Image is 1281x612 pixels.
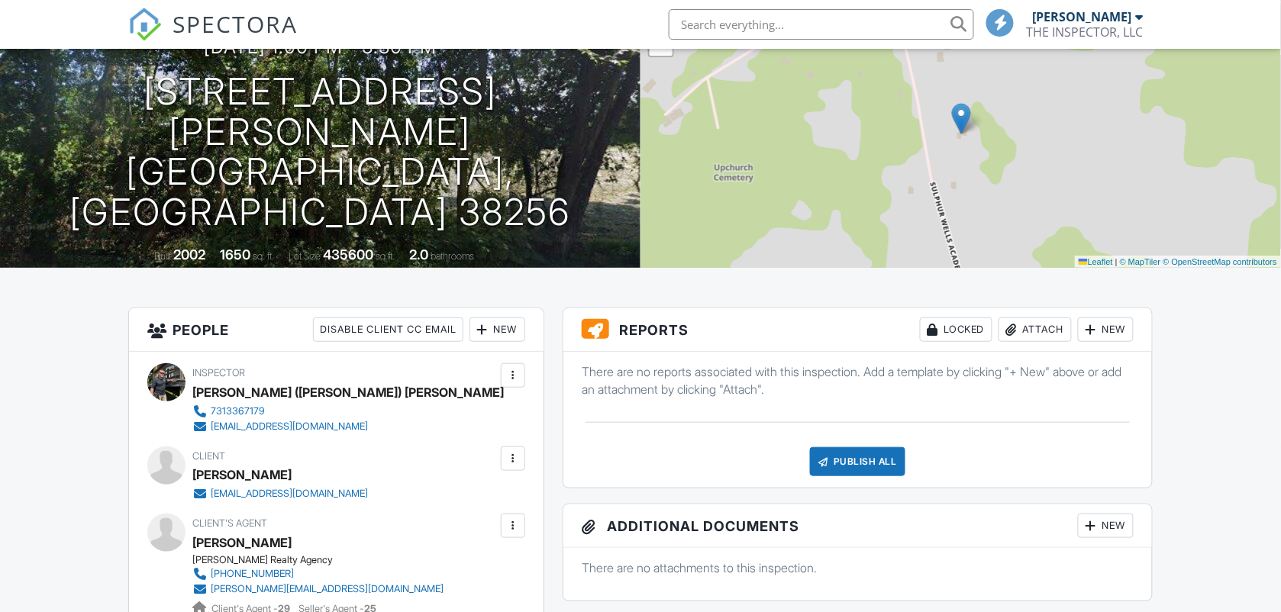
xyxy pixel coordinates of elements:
[1079,257,1113,266] a: Leaflet
[669,9,974,40] input: Search everything...
[192,404,492,419] a: 7313367179
[192,531,292,554] a: [PERSON_NAME]
[192,517,267,529] span: Client's Agent
[582,363,1134,398] p: There are no reports associated with this inspection. Add a template by clicking "+ New" above or...
[1026,24,1143,40] div: THE INSPECTOR, LLC
[192,381,504,404] div: [PERSON_NAME] ([PERSON_NAME]) [PERSON_NAME]
[1163,257,1277,266] a: © OpenStreetMap contributors
[24,72,616,233] h1: [STREET_ADDRESS][PERSON_NAME] [GEOGRAPHIC_DATA], [GEOGRAPHIC_DATA] 38256
[129,308,544,352] h3: People
[192,367,245,378] span: Inspector
[211,405,265,417] div: 7313367179
[211,420,368,433] div: [EMAIL_ADDRESS][DOMAIN_NAME]
[192,419,492,434] a: [EMAIL_ADDRESS][DOMAIN_NAME]
[211,583,444,595] div: [PERSON_NAME][EMAIL_ADDRESS][DOMAIN_NAME]
[563,308,1152,352] h3: Reports
[211,568,294,580] div: [PHONE_NUMBER]
[1032,9,1131,24] div: [PERSON_NAME]
[289,250,321,262] span: Lot Size
[563,504,1152,548] h3: Additional Documents
[253,250,274,262] span: sq. ft.
[1120,257,1161,266] a: © MapTiler
[582,559,1134,576] p: There are no attachments to this inspection.
[192,463,292,486] div: [PERSON_NAME]
[173,8,298,40] span: SPECTORA
[431,250,474,262] span: bathrooms
[220,246,250,263] div: 1650
[192,450,225,462] span: Client
[192,566,444,581] a: [PHONE_NUMBER]
[810,447,905,476] div: Publish All
[204,37,437,57] h3: [DATE] 1:00 pm - 3:30 pm
[952,103,971,134] img: Marker
[323,246,373,263] div: 435600
[192,486,368,501] a: [EMAIL_ADDRESS][DOMAIN_NAME]
[192,554,456,566] div: [PERSON_NAME] Realty Agency
[173,246,205,263] div: 2002
[999,317,1072,342] div: Attach
[154,250,171,262] span: Built
[211,488,368,500] div: [EMAIL_ADDRESS][DOMAIN_NAME]
[313,317,463,342] div: Disable Client CC Email
[128,21,298,53] a: SPECTORA
[920,317,992,342] div: Locked
[1078,514,1134,538] div: New
[192,581,444,597] a: [PERSON_NAME][EMAIL_ADDRESS][DOMAIN_NAME]
[1115,257,1118,266] span: |
[376,250,395,262] span: sq.ft.
[469,317,525,342] div: New
[128,8,162,41] img: The Best Home Inspection Software - Spectora
[1078,317,1134,342] div: New
[409,246,428,263] div: 2.0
